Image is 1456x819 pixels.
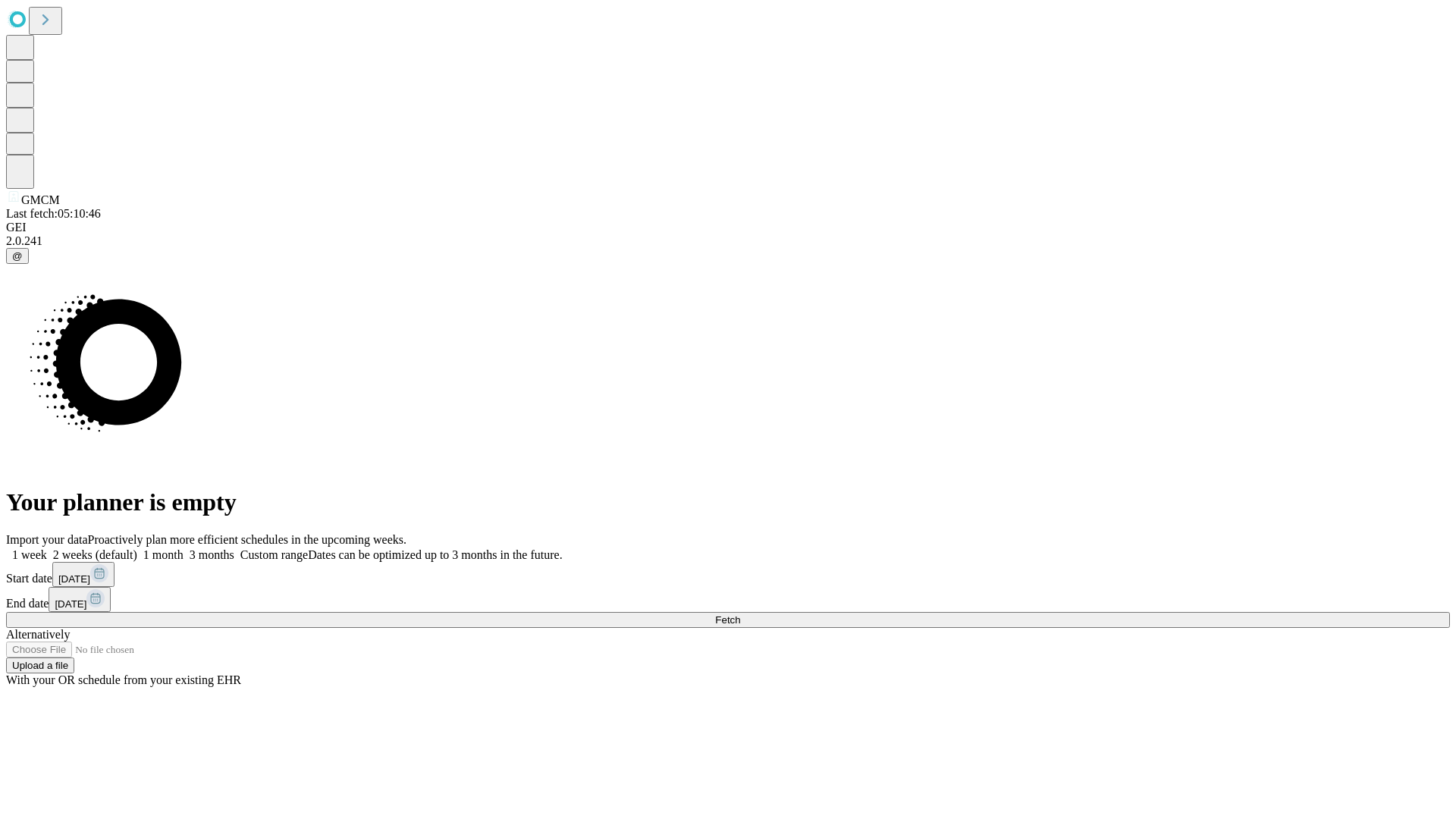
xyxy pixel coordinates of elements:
[88,533,406,546] span: Proactively plan more efficient schedules in the upcoming weeks.
[12,250,23,262] span: @
[52,562,115,587] button: [DATE]
[21,193,60,206] span: GMCM
[6,234,1450,248] div: 2.0.241
[190,548,234,561] span: 3 months
[240,548,308,561] span: Custom range
[55,598,86,610] span: [DATE]
[143,548,184,561] span: 1 month
[6,587,1450,612] div: End date
[6,657,74,673] button: Upload a file
[6,488,1450,516] h1: Your planner is empty
[49,587,111,612] button: [DATE]
[715,614,740,626] span: Fetch
[6,673,241,686] span: With your OR schedule from your existing EHR
[6,612,1450,628] button: Fetch
[6,207,101,220] span: Last fetch: 05:10:46
[6,533,88,546] span: Import your data
[58,573,90,585] span: [DATE]
[6,248,29,264] button: @
[12,548,47,561] span: 1 week
[6,628,70,641] span: Alternatively
[6,562,1450,587] div: Start date
[6,221,1450,234] div: GEI
[53,548,137,561] span: 2 weeks (default)
[308,548,562,561] span: Dates can be optimized up to 3 months in the future.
